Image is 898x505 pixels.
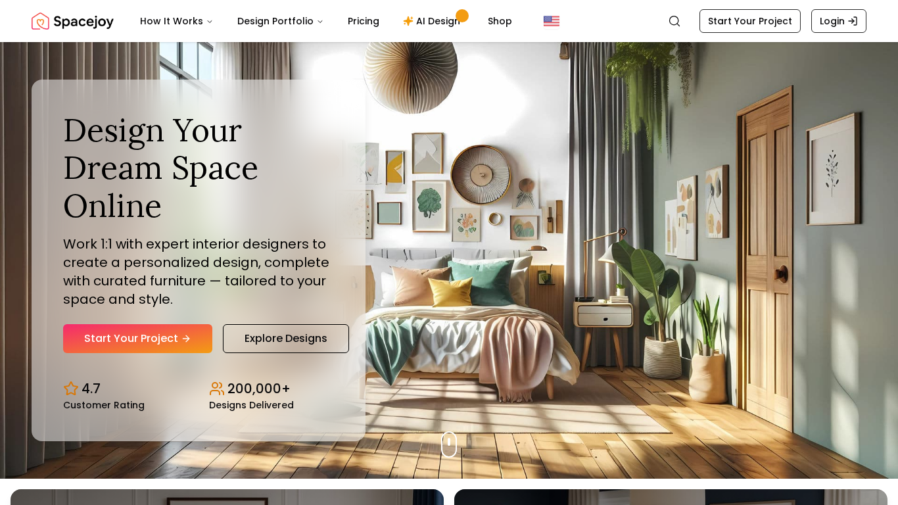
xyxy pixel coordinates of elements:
small: Customer Rating [63,400,145,410]
a: Spacejoy [32,8,114,34]
div: Design stats [63,369,334,410]
img: Spacejoy Logo [32,8,114,34]
a: Shop [477,8,523,34]
a: Start Your Project [63,324,212,353]
p: Work 1:1 with expert interior designers to create a personalized design, complete with curated fu... [63,235,334,308]
p: 200,000+ [227,379,291,398]
nav: Main [130,8,523,34]
button: Design Portfolio [227,8,335,34]
a: AI Design [392,8,475,34]
h1: Design Your Dream Space Online [63,111,334,225]
a: Pricing [337,8,390,34]
img: United States [544,13,559,29]
small: Designs Delivered [209,400,294,410]
p: 4.7 [82,379,101,398]
button: How It Works [130,8,224,34]
a: Explore Designs [223,324,349,353]
a: Login [811,9,866,33]
a: Start Your Project [699,9,801,33]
